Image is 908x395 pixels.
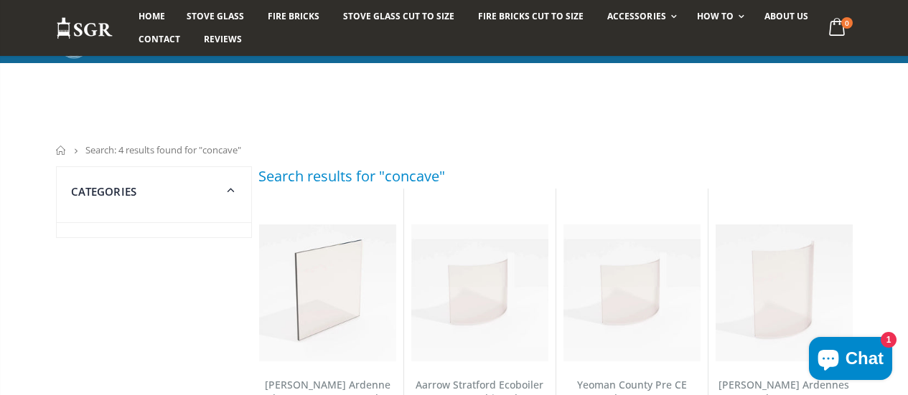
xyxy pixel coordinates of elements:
inbox-online-store-chat: Shopify online store chat [805,337,897,384]
span: Stove Glass Cut To Size [343,10,454,22]
span: How To [697,10,734,22]
a: Fire Bricks [257,5,330,28]
a: Stove Glass Cut To Size [332,5,465,28]
span: 0 [841,17,853,29]
img: Franco Belge Ardenne 11kW (Concave) Stove Glass [259,224,396,361]
a: About us [754,5,819,28]
span: Contact [139,33,180,45]
img: Yeoman County Pre CE stove glass [563,224,701,361]
span: About us [764,10,808,22]
span: Categories [71,184,137,199]
span: Stove Glass [187,10,244,22]
img: Aarrow Stratford Ecoboiler 12 HE Inset Multi Fuel Concave Stove Glass [411,224,548,361]
a: Accessories [596,5,683,28]
span: Search: 4 results found for "concave" [85,143,241,156]
a: How To [686,5,752,28]
img: Franco Belge Ardennes curved stove glass [716,224,853,361]
a: 0 [823,14,852,42]
a: Stove Glass [176,5,255,28]
a: Reviews [193,28,253,51]
a: Home [128,5,176,28]
a: Contact [128,28,191,51]
span: Reviews [204,33,242,45]
a: Fire Bricks Cut To Size [467,5,594,28]
img: Stove Glass Replacement [56,16,113,40]
span: Accessories [607,10,665,22]
span: Fire Bricks [268,10,319,22]
span: Home [139,10,165,22]
span: Fire Bricks Cut To Size [478,10,584,22]
h3: Search results for "concave" [258,166,445,186]
a: Home [56,146,67,155]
